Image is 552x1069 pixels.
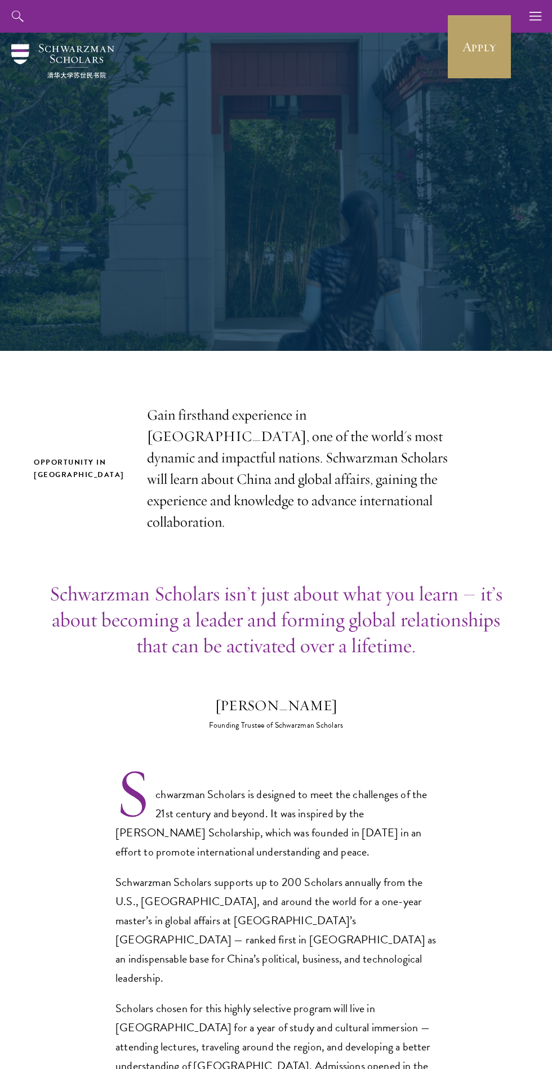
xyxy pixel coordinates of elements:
[115,785,437,861] p: Schwarzman Scholars is designed to meet the challenges of the 21st century and beyond. It was ins...
[115,872,437,987] p: Schwarzman Scholars supports up to 200 Scholars annually from the U.S., [GEOGRAPHIC_DATA], and ar...
[260,219,270,239] sup: st
[448,15,511,78] a: Apply
[177,720,375,731] div: Founding Trustee of Schwarzman Scholars
[177,695,375,716] div: [PERSON_NAME]
[34,456,124,481] h2: Opportunity in [GEOGRAPHIC_DATA]
[11,44,114,78] img: Schwarzman Scholars
[147,404,468,533] p: Gain firsthand experience in [GEOGRAPHIC_DATA], one of the world's most dynamic and impactful nat...
[48,581,504,658] p: Schwarzman Scholars isn’t just about what you learn – it’s about becoming a leader and forming gl...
